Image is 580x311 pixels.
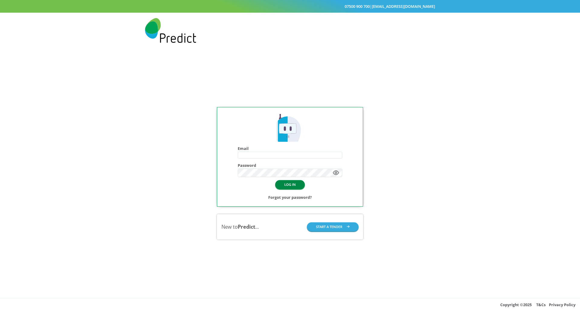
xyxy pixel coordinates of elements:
a: [EMAIL_ADDRESS][DOMAIN_NAME] [372,4,435,9]
img: Predict Mobile [274,113,305,144]
a: T&Cs [536,302,546,307]
a: Forgot your password? [268,194,312,201]
b: Predict [238,223,255,230]
a: Privacy Policy [549,302,575,307]
button: LOG IN [275,180,305,189]
button: START A TENDER [307,222,359,231]
div: New to ... [221,223,259,230]
img: Predict Mobile [145,18,196,43]
h4: Email [238,146,342,151]
div: | [145,3,435,10]
a: 07500 900 700 [345,4,370,9]
h4: Password [238,163,342,168]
